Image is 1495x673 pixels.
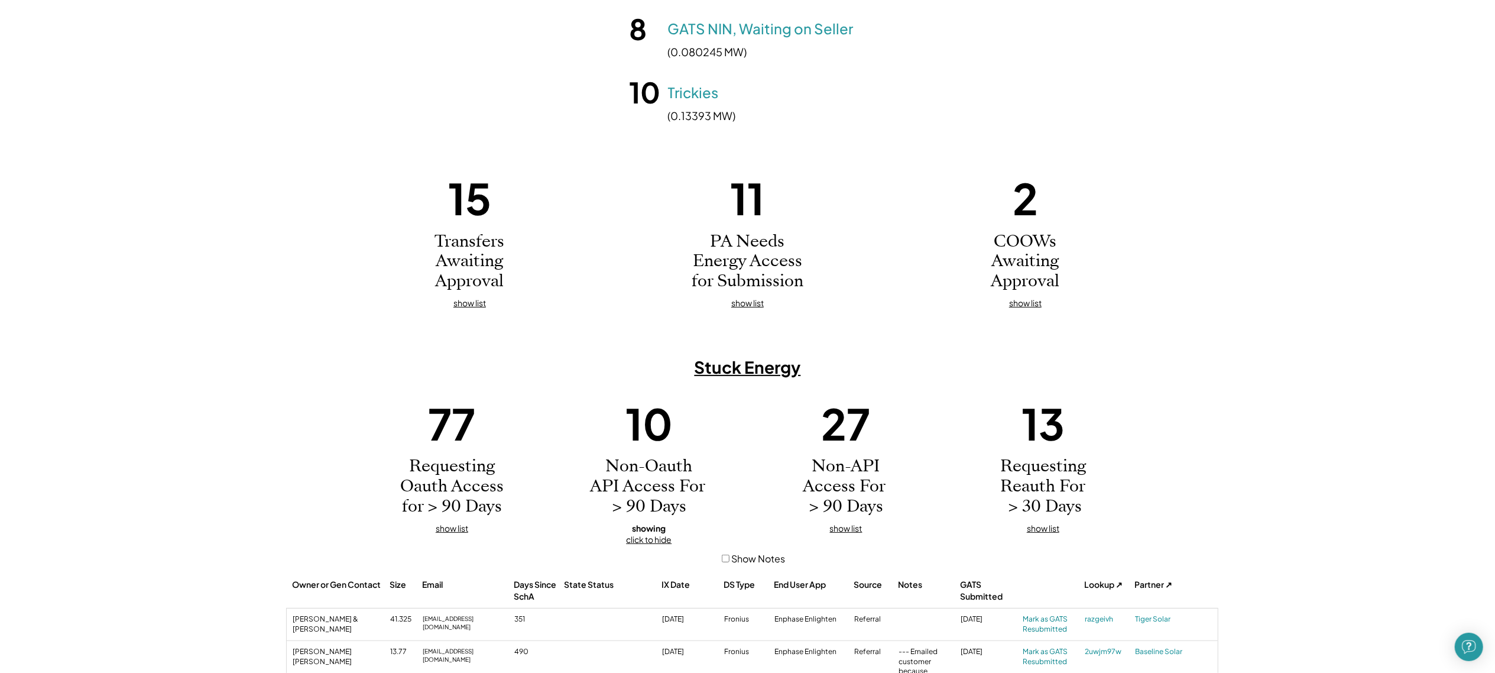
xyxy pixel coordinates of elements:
[514,647,562,657] div: 490
[984,457,1102,516] h2: Requesting Reauth For > 30 Days
[787,457,905,516] h2: Non-API Access For > 90 Days
[1013,170,1038,226] h1: 2
[724,647,771,657] div: Fronius
[514,614,562,625] div: 351
[411,232,529,292] h2: Transfers Awaiting Approval
[724,579,771,591] div: DS Type
[453,297,486,308] u: show list
[1085,614,1132,625] a: razgeivh
[292,579,387,591] div: Owner or Gen Contact
[774,579,851,591] div: End User App
[625,396,673,451] h1: 10
[293,647,387,667] div: [PERSON_NAME] [PERSON_NAME]
[967,232,1085,292] h2: COOWs Awaiting Approval
[830,523,862,533] u: show list
[854,647,896,657] div: Referral
[429,396,476,451] h1: 77
[822,396,871,451] h1: 27
[668,83,719,103] a: Trickies
[630,74,662,111] h1: 10
[293,614,387,635] div: [PERSON_NAME] & [PERSON_NAME]
[668,44,747,59] div: (0.080245 MW)
[390,647,420,657] div: 13.77
[1455,633,1483,661] div: Open Intercom Messenger
[390,579,419,591] div: Size
[731,170,765,226] h1: 11
[626,534,672,545] u: click to hide
[961,614,1020,625] div: [DATE]
[436,523,468,533] u: show list
[393,457,511,516] h2: Requesting Oauth Access for > 90 Days
[630,11,662,47] h1: 8
[960,579,1019,602] div: GATS Submitted
[1084,579,1131,591] div: Lookup ↗
[1009,297,1042,308] u: show list
[662,614,721,625] div: [DATE]
[590,457,708,516] h2: Non-Oauth API Access For > 90 Days
[1134,579,1211,591] div: Partner ↗
[668,108,736,123] div: (0.13393 MW)
[774,647,851,657] div: Enphase Enlighten
[422,579,511,591] div: Email
[423,647,511,664] div: [EMAIL_ADDRESS][DOMAIN_NAME]
[724,614,771,625] div: Fronius
[731,552,785,565] label: Show Notes
[961,647,1020,657] div: [DATE]
[689,232,807,292] h2: PA Needs Energy Access for Submission
[668,19,854,39] a: GATS NIN, Waiting on Seller
[774,614,851,625] div: Enphase Enlighten
[1085,647,1132,657] a: 2uwjm97w
[854,579,895,591] div: Source
[514,579,561,602] div: Days Since SchA
[1027,523,1059,533] u: show list
[448,170,491,226] h1: 15
[423,614,511,631] div: [EMAIL_ADDRESS][DOMAIN_NAME]
[632,523,666,533] strong: showing
[661,579,721,591] div: IX Date
[731,297,764,308] u: show list
[1021,396,1065,451] h1: 13
[564,579,659,591] div: State Status
[1023,647,1082,667] div: Mark as GATS Resubmitted
[1135,614,1212,625] a: Tiger Solar
[1023,614,1082,635] div: Mark as GATS Resubmitted
[898,579,957,591] div: Notes
[1135,647,1212,657] a: Baseline Solar
[854,614,896,625] div: Referral
[662,647,721,657] div: [DATE]
[390,614,420,625] div: 41.325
